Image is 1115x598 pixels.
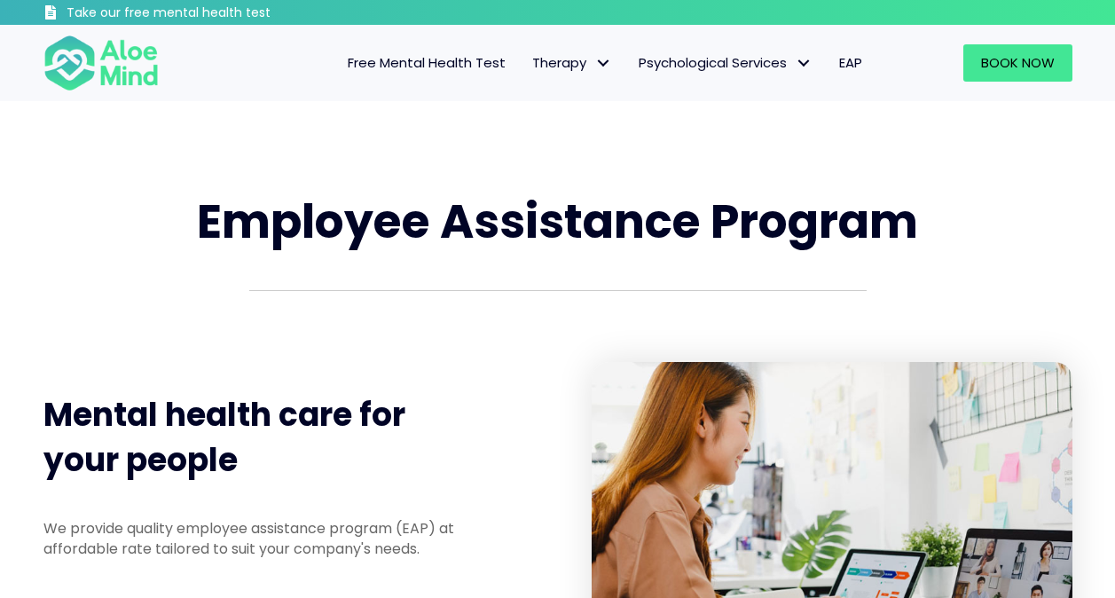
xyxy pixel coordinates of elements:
[591,51,616,76] span: Therapy: submenu
[43,392,405,482] span: Mental health care for your people
[43,4,365,25] a: Take our free mental health test
[639,53,813,72] span: Psychological Services
[826,44,876,82] a: EAP
[981,53,1055,72] span: Book Now
[334,44,519,82] a: Free Mental Health Test
[532,53,612,72] span: Therapy
[43,518,485,559] p: We provide quality employee assistance program (EAP) at affordable rate tailored to suit your com...
[519,44,625,82] a: TherapyTherapy: submenu
[625,44,826,82] a: Psychological ServicesPsychological Services: submenu
[197,189,918,254] span: Employee Assistance Program
[67,4,365,22] h3: Take our free mental health test
[791,51,817,76] span: Psychological Services: submenu
[963,44,1072,82] a: Book Now
[182,44,876,82] nav: Menu
[348,53,506,72] span: Free Mental Health Test
[839,53,862,72] span: EAP
[43,34,159,92] img: Aloe mind Logo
